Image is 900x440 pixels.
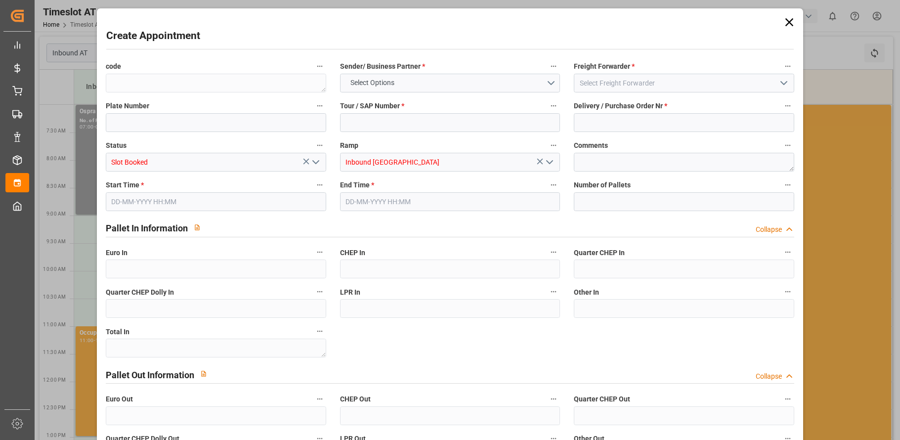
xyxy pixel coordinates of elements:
button: Quarter CHEP In [781,246,794,259]
button: View description [188,218,207,237]
span: Quarter CHEP Out [574,394,630,404]
button: Quarter CHEP Out [781,393,794,405]
span: Quarter CHEP Dolly In [106,287,174,298]
span: End Time [340,180,374,190]
div: Collapse [756,224,782,235]
span: Euro In [106,248,128,258]
span: CHEP In [340,248,365,258]
input: Type to search/select [340,153,560,172]
h2: Create Appointment [106,28,200,44]
span: code [106,61,121,72]
button: Other In [781,285,794,298]
button: CHEP Out [547,393,560,405]
button: Plate Number [313,99,326,112]
span: LPR In [340,287,360,298]
button: LPR In [547,285,560,298]
span: Freight Forwarder [574,61,635,72]
span: Comments [574,140,608,151]
button: Ramp [547,139,560,152]
button: open menu [776,76,791,91]
button: CHEP In [547,246,560,259]
button: Total In [313,325,326,338]
h2: Pallet In Information [106,221,188,235]
span: Start Time [106,180,144,190]
button: Sender/ Business Partner * [547,60,560,73]
span: Status [106,140,127,151]
input: Type to search/select [106,153,326,172]
button: Delivery / Purchase Order Nr * [781,99,794,112]
button: open menu [307,155,322,170]
input: Select Freight Forwarder [574,74,794,92]
span: Quarter CHEP In [574,248,625,258]
span: Ramp [340,140,358,151]
button: Start Time * [313,178,326,191]
button: Euro Out [313,393,326,405]
span: Other In [574,287,599,298]
button: open menu [542,155,557,170]
button: Euro In [313,246,326,259]
button: Tour / SAP Number * [547,99,560,112]
button: Freight Forwarder * [781,60,794,73]
button: View description [194,364,213,383]
span: Tour / SAP Number [340,101,404,111]
div: Collapse [756,371,782,382]
button: Status [313,139,326,152]
button: code [313,60,326,73]
span: Euro Out [106,394,133,404]
input: DD-MM-YYYY HH:MM [340,192,560,211]
button: Quarter CHEP Dolly In [313,285,326,298]
button: Number of Pallets [781,178,794,191]
span: CHEP Out [340,394,371,404]
button: End Time * [547,178,560,191]
button: open menu [340,74,560,92]
span: Select Options [345,78,399,88]
input: DD-MM-YYYY HH:MM [106,192,326,211]
span: Delivery / Purchase Order Nr [574,101,667,111]
button: Comments [781,139,794,152]
h2: Pallet Out Information [106,368,194,382]
span: Plate Number [106,101,149,111]
span: Sender/ Business Partner [340,61,425,72]
span: Number of Pallets [574,180,631,190]
span: Total In [106,327,129,337]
